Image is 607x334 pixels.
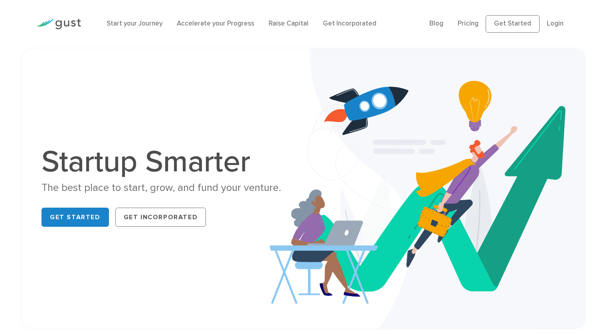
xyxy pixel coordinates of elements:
[177,20,254,28] a: Accelerate your Progress
[269,20,308,28] a: Raise Capital
[323,20,376,28] a: Get Incorporated
[429,20,443,28] a: Blog
[115,208,206,227] a: Get Incorporated
[486,15,540,33] a: Get Started
[547,20,564,28] a: Login
[42,208,109,227] a: Get Started
[42,147,297,177] h1: Startup Smarter
[107,20,162,28] a: Start your Journey
[36,19,81,29] img: Gust Logo
[270,48,585,329] img: Startup Smarter Hero
[458,20,478,28] a: Pricing
[42,181,297,195] div: The best place to start, grow, and fund your venture.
